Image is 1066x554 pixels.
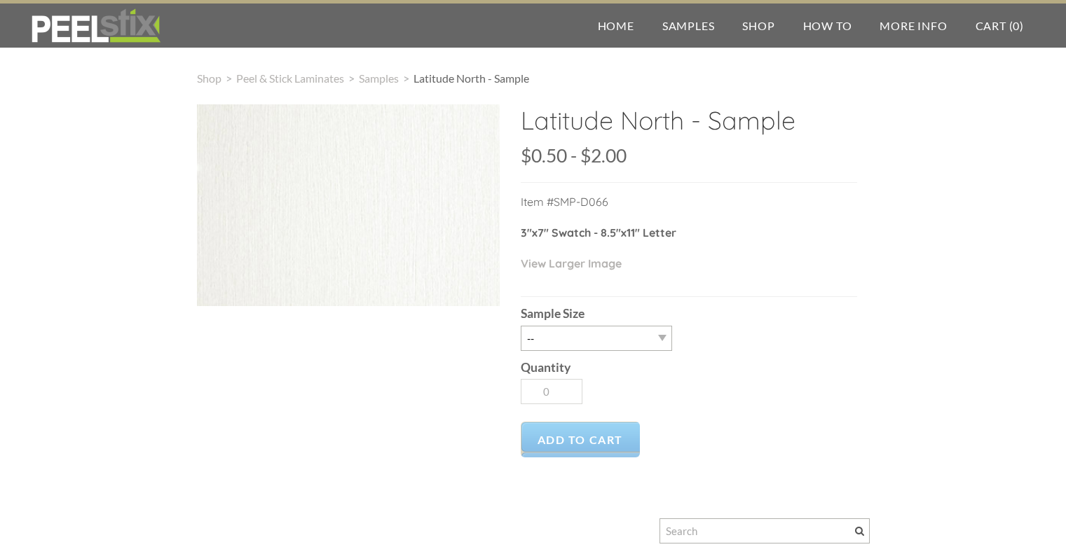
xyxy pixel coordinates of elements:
a: Samples [359,71,399,85]
a: Peel & Stick Laminates [236,71,344,85]
a: Home [584,4,648,48]
p: Item #SMP-D066 [521,193,857,224]
b: Quantity [521,360,570,375]
strong: 3"x7" Swatch - 8.5"x11" Letter [521,226,676,240]
span: > [221,71,236,85]
img: REFACE SUPPLIES [28,8,163,43]
a: Shop [197,71,221,85]
h2: Latitude North - Sample [521,104,857,146]
a: More Info [866,4,961,48]
span: > [399,71,414,85]
a: View Larger Image [521,256,622,270]
b: Sample Size [521,306,585,321]
a: Add to Cart [521,422,641,457]
span: 0 [1013,19,1020,32]
a: Samples [648,4,729,48]
span: Search [855,527,864,536]
a: How To [789,4,866,48]
span: > [344,71,359,85]
a: Shop [728,4,788,48]
input: Search [660,518,870,543]
a: Cart (0) [962,4,1038,48]
span: $0.50 - $2.00 [521,144,627,167]
span: Latitude North - Sample [414,71,529,85]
